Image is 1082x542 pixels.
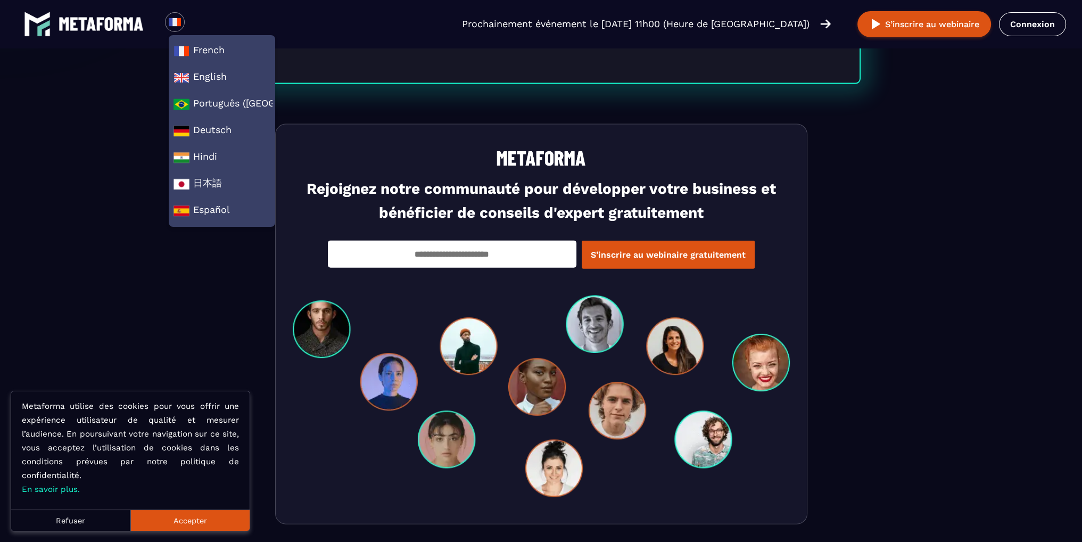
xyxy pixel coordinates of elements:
[185,12,211,36] div: Search for option
[582,241,755,269] button: S’inscrire au webinaire gratuitement
[174,70,270,86] span: English
[857,11,991,37] button: S’inscrire au webinaire
[174,150,189,166] img: hi
[11,510,130,531] button: Refuser
[194,18,202,30] input: Search for option
[168,15,181,29] img: fr
[174,43,189,59] img: fr
[496,151,587,166] img: logo
[174,203,270,219] span: Español
[293,177,790,225] h3: Rejoignez notre communauté pour développer votre business et bénéficier de conseils d'expert grat...
[174,96,270,112] span: Português ([GEOGRAPHIC_DATA])
[174,43,270,59] span: French
[869,18,882,31] img: play
[130,510,250,531] button: Accepter
[174,176,270,192] span: 日本語
[293,295,790,497] img: people
[24,11,51,37] img: logo
[22,399,239,496] p: Metaforma utilise des cookies pour vous offrir une expérience utilisateur de qualité et mesurer l...
[174,70,189,86] img: en
[174,150,270,166] span: Hindi
[174,96,189,112] img: a0
[174,203,189,219] img: es
[174,176,189,192] img: ja
[820,18,831,30] img: arrow-right
[462,17,810,31] p: Prochainement événement le [DATE] 11h00 (Heure de [GEOGRAPHIC_DATA])
[59,17,144,31] img: logo
[174,123,189,139] img: de
[174,123,270,139] span: Deutsch
[22,484,80,494] a: En savoir plus.
[999,12,1066,36] a: Connexion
